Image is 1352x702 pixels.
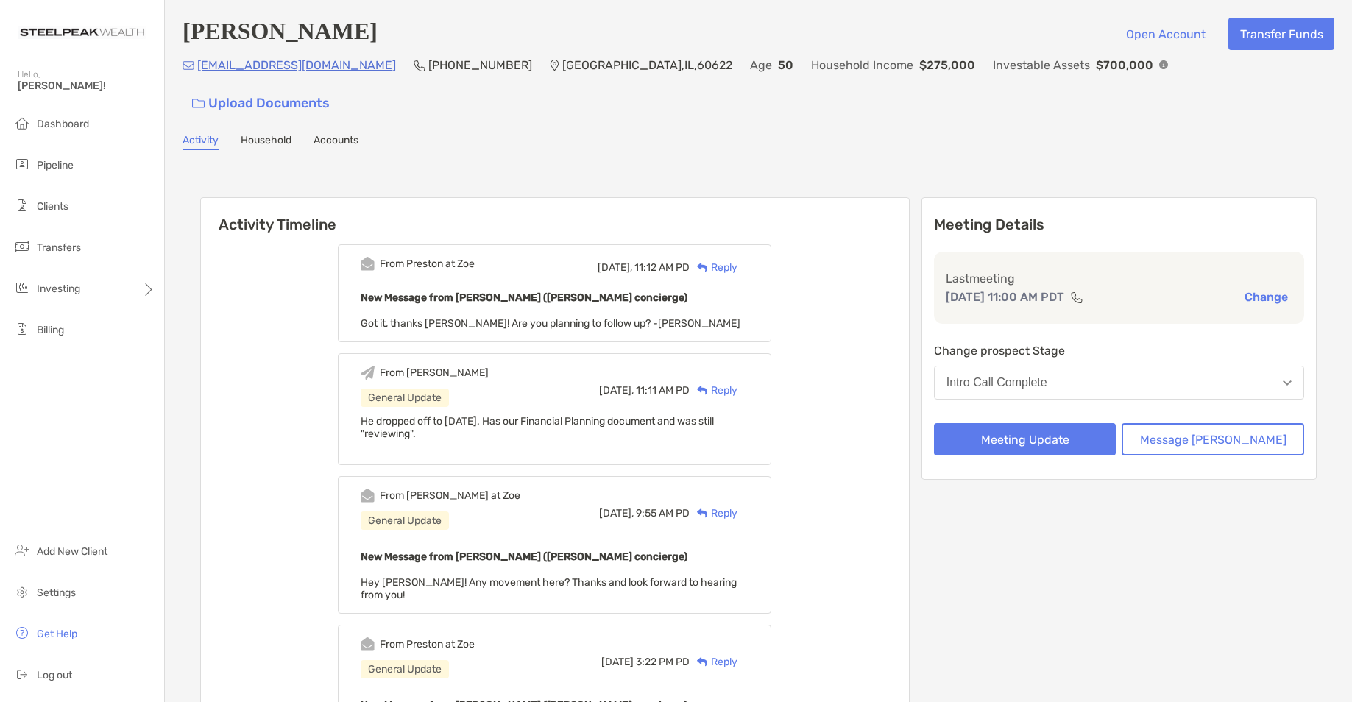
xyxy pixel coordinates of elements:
[361,660,449,678] div: General Update
[1114,18,1217,50] button: Open Account
[750,56,772,74] p: Age
[934,216,1304,234] p: Meeting Details
[697,657,708,667] img: Reply icon
[13,114,31,132] img: dashboard icon
[690,260,737,275] div: Reply
[37,241,81,254] span: Transfers
[361,511,449,530] div: General Update
[1122,423,1304,455] button: Message [PERSON_NAME]
[778,56,793,74] p: 50
[37,283,80,295] span: Investing
[13,238,31,255] img: transfers icon
[697,508,708,518] img: Reply icon
[562,56,732,74] p: [GEOGRAPHIC_DATA] , IL , 60622
[361,576,737,601] span: Hey [PERSON_NAME]! Any movement here? Thanks and look forward to hearing from you!
[361,366,375,380] img: Event icon
[636,507,690,520] span: 9:55 AM PD
[934,423,1116,455] button: Meeting Update
[13,320,31,338] img: billing icon
[946,376,1047,389] div: Intro Call Complete
[636,384,690,397] span: 11:11 AM PD
[934,366,1304,400] button: Intro Call Complete
[183,61,194,70] img: Email Icon
[380,258,475,270] div: From Preston at Zoe
[183,18,378,50] h4: [PERSON_NAME]
[361,291,687,304] b: New Message from [PERSON_NAME] ([PERSON_NAME] concierge)
[380,489,520,502] div: From [PERSON_NAME] at Zoe
[428,56,532,74] p: [PHONE_NUMBER]
[13,196,31,214] img: clients icon
[183,134,219,150] a: Activity
[599,384,634,397] span: [DATE],
[37,200,68,213] span: Clients
[37,159,74,171] span: Pipeline
[599,507,634,520] span: [DATE],
[1240,289,1292,305] button: Change
[598,261,632,274] span: [DATE],
[197,56,396,74] p: [EMAIL_ADDRESS][DOMAIN_NAME]
[183,88,339,119] a: Upload Documents
[934,341,1304,360] p: Change prospect Stage
[1070,291,1083,303] img: communication type
[13,542,31,559] img: add_new_client icon
[634,261,690,274] span: 11:12 AM PD
[314,134,358,150] a: Accounts
[380,638,475,650] div: From Preston at Zoe
[550,60,559,71] img: Location Icon
[946,288,1064,306] p: [DATE] 11:00 AM PDT
[13,624,31,642] img: get-help icon
[361,415,714,440] span: He dropped off to [DATE]. Has our Financial Planning document and was still "reviewing".
[361,257,375,271] img: Event icon
[414,60,425,71] img: Phone Icon
[690,654,737,670] div: Reply
[697,386,708,395] img: Reply icon
[18,6,146,59] img: Zoe Logo
[636,656,690,668] span: 3:22 PM PD
[192,99,205,109] img: button icon
[37,628,77,640] span: Get Help
[361,489,375,503] img: Event icon
[361,317,740,330] span: Got it, thanks [PERSON_NAME]! Are you planning to follow up? -[PERSON_NAME]
[1283,380,1292,386] img: Open dropdown arrow
[993,56,1090,74] p: Investable Assets
[37,545,107,558] span: Add New Client
[946,269,1292,288] p: Last meeting
[13,583,31,600] img: settings icon
[361,389,449,407] div: General Update
[13,665,31,683] img: logout icon
[919,56,975,74] p: $275,000
[361,637,375,651] img: Event icon
[690,506,737,521] div: Reply
[13,155,31,173] img: pipeline icon
[697,263,708,272] img: Reply icon
[201,198,909,233] h6: Activity Timeline
[241,134,291,150] a: Household
[13,279,31,297] img: investing icon
[37,324,64,336] span: Billing
[1096,56,1153,74] p: $700,000
[690,383,737,398] div: Reply
[380,366,489,379] div: From [PERSON_NAME]
[1159,60,1168,69] img: Info Icon
[37,118,89,130] span: Dashboard
[1228,18,1334,50] button: Transfer Funds
[811,56,913,74] p: Household Income
[601,656,634,668] span: [DATE]
[37,586,76,599] span: Settings
[18,79,155,92] span: [PERSON_NAME]!
[361,550,687,563] b: New Message from [PERSON_NAME] ([PERSON_NAME] concierge)
[37,669,72,681] span: Log out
